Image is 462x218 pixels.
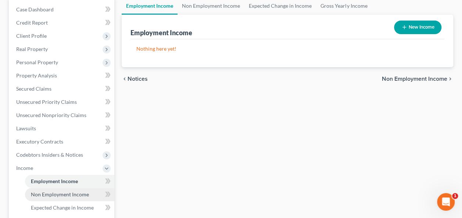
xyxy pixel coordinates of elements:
[10,122,114,135] a: Lawsuits
[25,175,114,188] a: Employment Income
[16,59,58,65] span: Personal Property
[10,109,114,122] a: Unsecured Nonpriority Claims
[136,45,438,52] p: Nothing here yet!
[382,76,447,82] span: Non Employment Income
[452,193,458,199] span: 1
[16,33,47,39] span: Client Profile
[10,95,114,109] a: Unsecured Priority Claims
[16,165,33,171] span: Income
[16,86,51,92] span: Secured Claims
[122,76,148,82] button: chevron_left Notices
[16,152,83,158] span: Codebtors Insiders & Notices
[10,3,114,16] a: Case Dashboard
[31,178,78,184] span: Employment Income
[31,191,89,197] span: Non Employment Income
[16,99,77,105] span: Unsecured Priority Claims
[447,76,453,82] i: chevron_right
[16,138,63,145] span: Executory Contracts
[382,76,453,82] button: Non Employment Income chevron_right
[25,201,114,214] a: Expected Change in Income
[128,76,148,82] span: Notices
[31,204,94,211] span: Expected Change in Income
[16,72,57,79] span: Property Analysis
[394,21,441,34] button: New Income
[10,82,114,95] a: Secured Claims
[16,112,86,118] span: Unsecured Nonpriority Claims
[10,69,114,82] a: Property Analysis
[10,16,114,29] a: Credit Report
[437,193,455,211] iframe: Intercom live chat
[25,188,114,201] a: Non Employment Income
[16,125,36,131] span: Lawsuits
[16,19,48,26] span: Credit Report
[16,6,54,12] span: Case Dashboard
[130,28,192,37] div: Employment Income
[122,76,128,82] i: chevron_left
[10,135,114,148] a: Executory Contracts
[16,46,48,52] span: Real Property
